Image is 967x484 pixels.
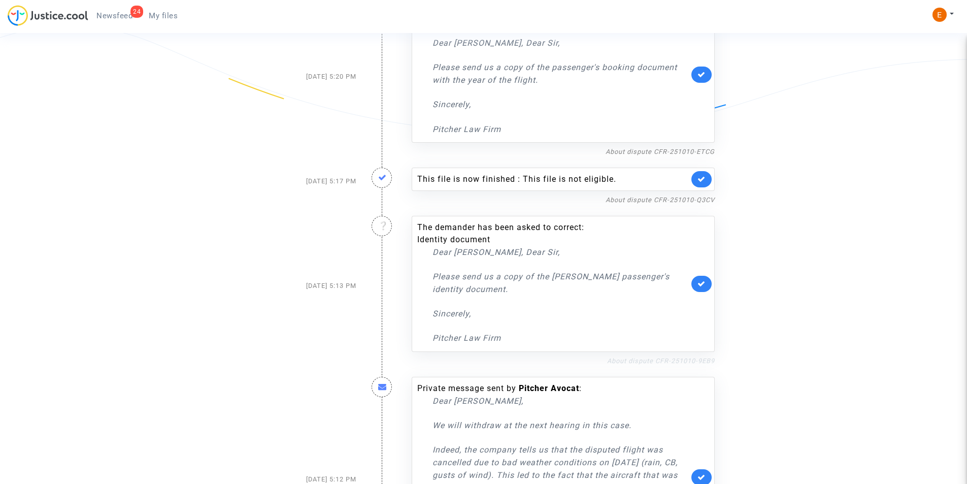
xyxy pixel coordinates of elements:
[932,8,947,22] img: ACg8ocIeiFvHKe4dA5oeRFd_CiCnuxWUEc1A2wYhRJE3TTWt=s96-c
[149,11,178,20] span: My files
[245,206,364,367] div: [DATE] 5:13 PM
[432,395,689,407] p: Dear [PERSON_NAME],
[432,246,689,259] p: Dear [PERSON_NAME], Dear Sir,
[378,221,389,230] i: ❔
[417,173,689,185] div: This file is now finished : This file is not eligible.
[432,123,689,136] p: Pitcher Law Firm
[432,37,689,49] p: Dear [PERSON_NAME], Dear Sir,
[432,332,689,344] p: Pitcher Law Firm
[432,419,689,432] p: We will withdraw at the next hearing in this case.
[432,307,689,320] p: Sincerely,
[607,357,715,365] a: About dispute CFR-251010-9EB9
[417,12,689,136] div: The demander has been asked
[417,221,689,345] div: The demander has been asked
[519,383,579,393] b: Pitcher Avocat
[245,157,364,206] div: [DATE] 5:17 PM
[432,98,689,111] p: Sincerely,
[432,61,689,86] p: Please send us a copy of the passenger's booking document with the year of the flight.
[543,222,584,232] span: to correct:
[417,234,689,246] li: Identity document
[96,11,132,20] span: Newsfeed
[606,148,715,155] a: About dispute CFR-251010-ETCG
[130,6,143,18] div: 24
[606,196,715,204] a: About dispute CFR-251010-Q3CV
[432,270,689,296] p: Please send us a copy of the [PERSON_NAME] passenger's identity document.
[8,5,88,26] img: jc-logo.svg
